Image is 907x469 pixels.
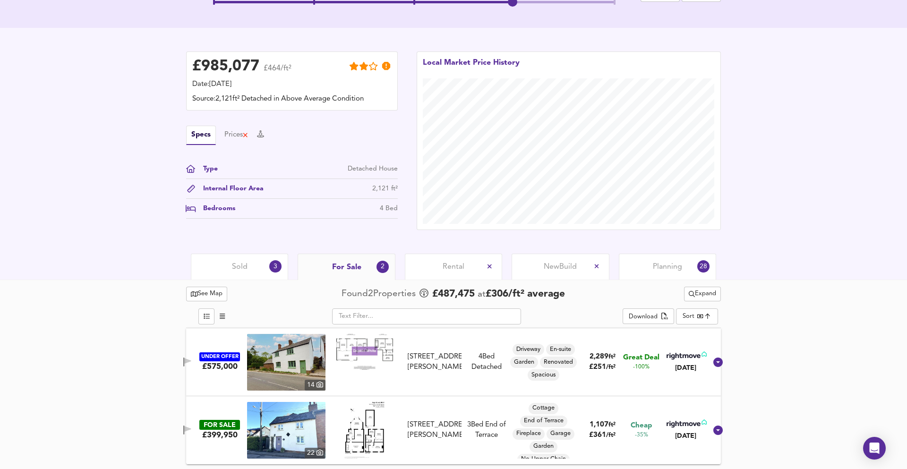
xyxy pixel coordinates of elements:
[332,262,361,273] span: For Sale
[199,352,240,361] div: UNDER OFFER
[623,308,674,324] div: split button
[186,287,227,301] button: See Map
[530,442,557,451] span: Garden
[186,126,216,145] button: Specs
[547,428,574,440] div: Garage
[465,352,508,372] div: 4 Bed Detached
[192,94,392,104] div: Source: 2,121ft² Detached in Above Average Condition
[443,262,464,272] span: Rental
[224,130,248,140] button: Prices
[517,454,570,465] div: No Upper Chain
[247,402,325,459] a: property thumbnail 22
[269,260,282,273] div: 3
[676,308,718,324] div: Sort
[513,345,544,354] span: Driveway
[589,364,616,371] span: £ 251
[683,312,694,321] div: Sort
[408,352,462,372] div: [STREET_ADDRESS][PERSON_NAME]
[202,361,238,372] div: £575,000
[191,289,222,299] span: See Map
[712,357,724,368] svg: Show Details
[517,455,570,463] span: No Upper Chain
[247,334,325,391] img: property thumbnail
[264,65,291,78] span: £464/ft²
[608,354,616,360] span: ft²
[629,312,658,323] div: Download
[665,363,707,373] div: [DATE]
[196,164,218,174] div: Type
[186,396,721,464] div: FOR SALE£399,950 property thumbnail 22 Floorplan[STREET_ADDRESS][PERSON_NAME]3Bed End of TerraceC...
[336,334,393,370] img: Floorplan
[196,184,264,194] div: Internal Floor Area
[697,260,710,273] div: 28
[546,344,575,355] div: En-suite
[530,441,557,452] div: Garden
[635,431,648,439] span: -35%
[589,432,616,439] span: £ 361
[520,416,567,427] div: End of Terrace
[465,420,508,440] div: 3 Bed End of Terrace
[547,429,574,438] span: Garage
[528,371,559,379] span: Spacious
[342,288,418,300] div: Found 2 Propert ies
[528,369,559,381] div: Spacious
[633,363,650,371] span: -100%
[510,357,538,368] div: Garden
[348,164,398,174] div: Detached House
[380,204,398,213] div: 4 Bed
[631,421,652,431] span: Cheap
[247,334,325,391] a: property thumbnail 14
[192,60,259,74] div: £ 985,077
[544,262,577,272] span: New Build
[186,328,721,396] div: UNDER OFFER£575,000 property thumbnail 14 Floorplan[STREET_ADDRESS][PERSON_NAME]4Bed DetachedDriv...
[608,422,616,428] span: ft²
[372,184,398,194] div: 2,121 ft²
[376,261,389,273] div: 2
[540,358,577,367] span: Renovated
[712,425,724,436] svg: Show Details
[590,353,608,360] span: 2,289
[486,289,565,299] span: £ 306 / ft² average
[513,344,544,355] div: Driveway
[192,79,392,90] div: Date: [DATE]
[305,448,325,458] div: 22
[513,429,545,438] span: Fireplace
[540,357,577,368] div: Renovated
[529,403,558,414] div: Cottage
[513,428,545,440] div: Fireplace
[332,308,521,324] input: Text Filter...
[689,289,716,299] span: Expand
[520,417,567,425] span: End of Terrace
[606,432,616,438] span: / ft²
[423,58,520,78] div: Local Market Price History
[202,430,238,440] div: £399,950
[653,262,682,272] span: Planning
[232,262,248,272] span: Sold
[510,358,538,367] span: Garden
[196,204,235,213] div: Bedrooms
[305,380,325,390] div: 14
[665,431,707,441] div: [DATE]
[199,420,240,430] div: FOR SALE
[590,421,608,428] span: 1,107
[546,345,575,354] span: En-suite
[684,287,721,301] div: split button
[247,402,325,459] img: property thumbnail
[408,420,462,440] div: [STREET_ADDRESS][PERSON_NAME]
[344,402,385,459] img: Floorplan
[529,404,558,412] span: Cottage
[863,437,886,460] div: Open Intercom Messenger
[432,287,475,301] span: £ 487,475
[684,287,721,301] button: Expand
[623,353,659,363] span: Great Deal
[478,290,486,299] span: at
[623,308,674,324] button: Download
[606,364,616,370] span: / ft²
